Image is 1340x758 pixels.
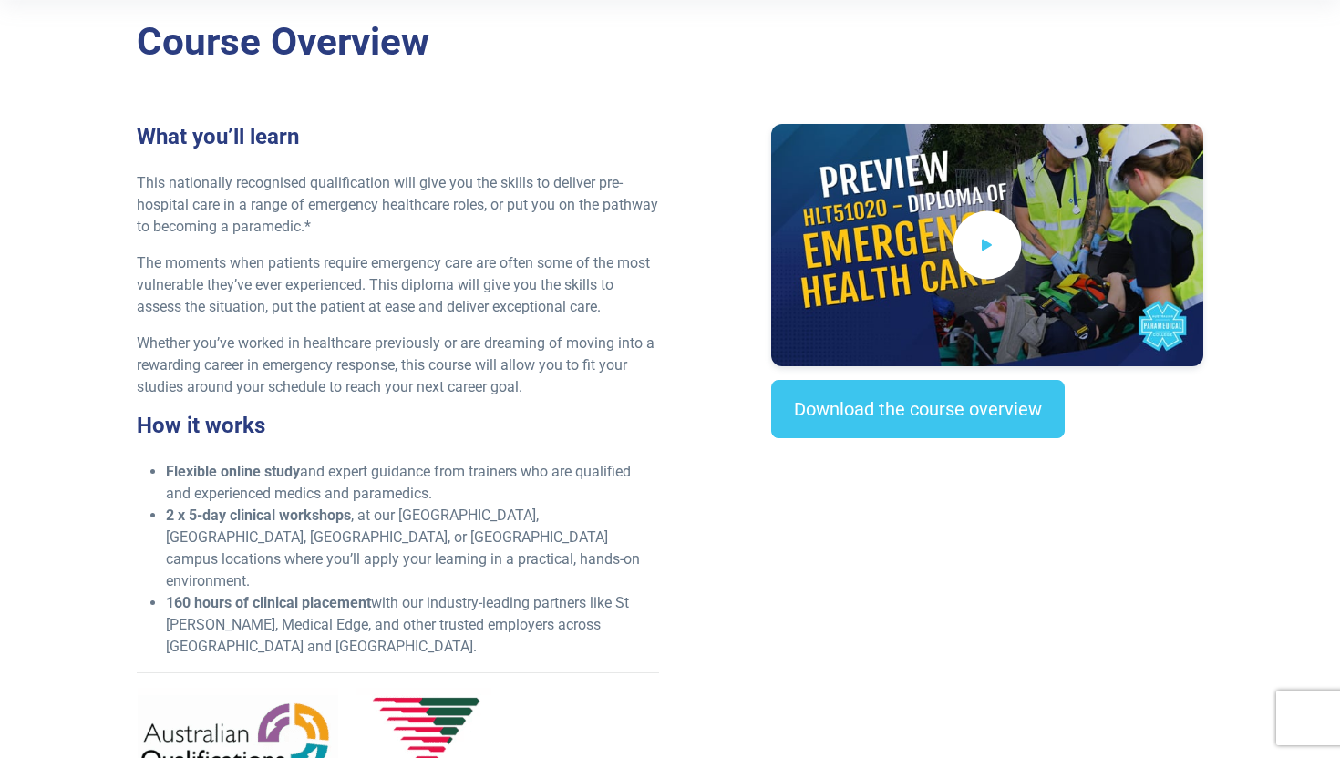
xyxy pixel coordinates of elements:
[137,172,659,238] p: This nationally recognised qualification will give you the skills to deliver pre-hospital care in...
[166,463,300,480] strong: Flexible online study
[166,592,659,658] li: with our industry-leading partners like St [PERSON_NAME], Medical Edge, and other trusted employe...
[771,380,1065,438] a: Download the course overview
[137,413,659,439] h3: How it works
[771,475,1202,568] iframe: EmbedSocial Universal Widget
[166,507,351,524] strong: 2 x 5-day clinical workshops
[137,124,659,150] h3: What you’ll learn
[166,594,371,611] strong: 160 hours of clinical placement
[166,461,659,505] li: and expert guidance from trainers who are qualified and experienced medics and paramedics.
[137,19,1203,66] h2: Course Overview
[166,505,659,592] li: , at our [GEOGRAPHIC_DATA], [GEOGRAPHIC_DATA], [GEOGRAPHIC_DATA], or [GEOGRAPHIC_DATA] campus loc...
[137,333,659,398] p: Whether you’ve worked in healthcare previously or are dreaming of moving into a rewarding career ...
[137,252,659,318] p: The moments when patients require emergency care are often some of the most vulnerable they’ve ev...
